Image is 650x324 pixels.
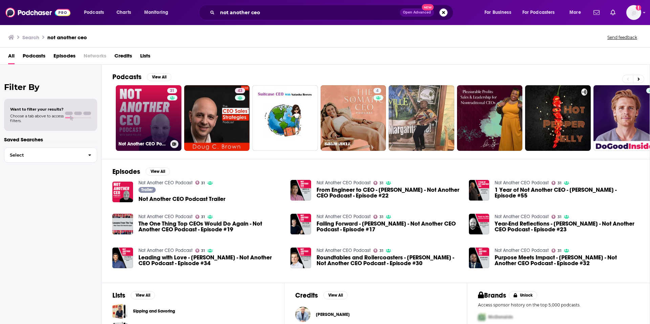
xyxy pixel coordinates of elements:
[290,214,311,234] a: Failing Forward - Nick Freund - Not Another CEO Podcast - Episode #17
[478,302,639,307] p: Access sponsor history on the top 5,000 podcasts.
[112,167,140,176] h2: Episodes
[195,249,205,253] a: 31
[205,5,460,20] div: Search podcasts, credits, & more...
[469,214,490,234] a: Year-End Reflections - David Politis - Not Another CEO Podcast - Episode #23
[373,215,383,219] a: 31
[558,182,561,185] span: 31
[112,167,170,176] a: EpisodesView All
[608,7,618,18] a: Show notifications dropdown
[495,221,639,232] span: Year-End Reflections - [PERSON_NAME] - Not Another CEO Podcast - Episode #23
[317,221,461,232] a: Failing Forward - Nick Freund - Not Another CEO Podcast - Episode #17
[317,214,371,219] a: Not Another CEO Podcast
[116,85,181,151] a: 31Not Another CEO Podcast
[5,6,70,19] a: Podchaser - Follow, Share and Rate Podcasts
[114,50,132,64] a: Credits
[79,7,113,18] button: open menu
[84,50,106,64] span: Networks
[238,88,242,94] span: 43
[201,182,205,185] span: 31
[591,7,602,18] a: Show notifications dropdown
[469,248,490,268] img: Purpose Meets Impact - Richard Buery - Not Another CEO Podcast - Episode #32
[290,248,311,268] img: Roundtables and Rollercoasters - Diego Oppenheimer - Not Another CEO Podcast - Episode #30
[495,255,639,266] span: Purpose Meets Impact - [PERSON_NAME] - Not Another CEO Podcast - Episode #32
[495,214,549,219] a: Not Another CEO Podcast
[4,136,97,143] p: Saved Searches
[131,291,155,299] button: View All
[422,4,434,10] span: New
[605,34,639,40] button: Send feedback
[116,8,131,17] span: Charts
[112,304,128,319] a: Sipping and Savoring
[195,215,205,219] a: 31
[290,180,311,201] img: From Engineer to CEO - Andrew Lau - Not Another CEO Podcast - Episode #22
[317,248,371,253] a: Not Another CEO Podcast
[112,291,155,300] a: ListsView All
[4,82,97,92] h2: Filter By
[475,310,488,324] img: First Pro Logo
[138,214,193,219] a: Not Another CEO Podcast
[478,291,506,300] h2: Brands
[317,255,461,266] span: Roundtables and Rollercoasters - [PERSON_NAME] - Not Another CEO Podcast - Episode #30
[147,73,171,81] button: View All
[317,221,461,232] span: Failing Forward - [PERSON_NAME] - Not Another CEO Podcast - Episode #17
[201,215,205,218] span: 31
[10,107,64,112] span: Want to filter your results?
[144,8,168,17] span: Monitoring
[138,255,283,266] span: Leading with Love - [PERSON_NAME] - Not Another CEO Podcast - Episode #34
[509,291,538,299] button: Unlock
[112,248,133,268] img: Leading with Love - Kyle Porter - Not Another CEO Podcast - Episode #34
[10,114,64,123] span: Choose a tab above to access filters.
[569,8,581,17] span: More
[636,5,641,10] svg: Add a profile image
[376,88,378,94] span: 4
[495,187,639,199] a: 1 Year of Not Another CEO - David Politis - Episode #55
[518,7,565,18] button: open menu
[201,249,205,252] span: 31
[373,88,381,93] a: 4
[317,187,461,199] span: From Engineer to CEO - [PERSON_NAME] - Not Another CEO Podcast - Episode #22
[295,307,310,322] a: Miguel Edwards
[495,221,639,232] a: Year-End Reflections - David Politis - Not Another CEO Podcast - Episode #23
[551,181,561,185] a: 31
[133,307,175,315] a: Sipping and Savoring
[295,291,318,300] h2: Credits
[141,188,153,192] span: Trailer
[380,215,383,218] span: 31
[235,88,245,93] a: 43
[495,180,549,186] a: Not Another CEO Podcast
[321,85,386,151] a: 4
[112,214,133,234] img: The One Thing Top CEOs Would Do Again - Not Another CEO Podcast - Episode #19
[373,181,383,185] a: 31
[170,88,174,94] span: 31
[140,50,150,64] a: Lists
[138,196,225,202] a: Not Another CEO Podcast Trailer
[558,215,561,218] span: 31
[469,180,490,201] img: 1 Year of Not Another CEO - David Politis - Episode #55
[4,153,83,157] span: Select
[138,255,283,266] a: Leading with Love - Kyle Porter - Not Another CEO Podcast - Episode #34
[167,88,177,93] a: 31
[522,8,555,17] span: For Podcasters
[565,7,589,18] button: open menu
[495,248,549,253] a: Not Another CEO Podcast
[8,50,15,64] span: All
[23,50,45,64] span: Podcasts
[112,182,133,202] img: Not Another CEO Podcast Trailer
[373,249,383,253] a: 31
[195,181,205,185] a: 31
[323,291,348,299] button: View All
[495,255,639,266] a: Purpose Meets Impact - Richard Buery - Not Another CEO Podcast - Episode #32
[112,73,171,81] a: PodcastsView All
[138,180,193,186] a: Not Another CEO Podcast
[4,147,97,163] button: Select
[626,5,641,20] span: Logged in as kgolds
[217,7,400,18] input: Search podcasts, credits, & more...
[495,187,639,199] span: 1 Year of Not Another CEO - [PERSON_NAME] - Episode #55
